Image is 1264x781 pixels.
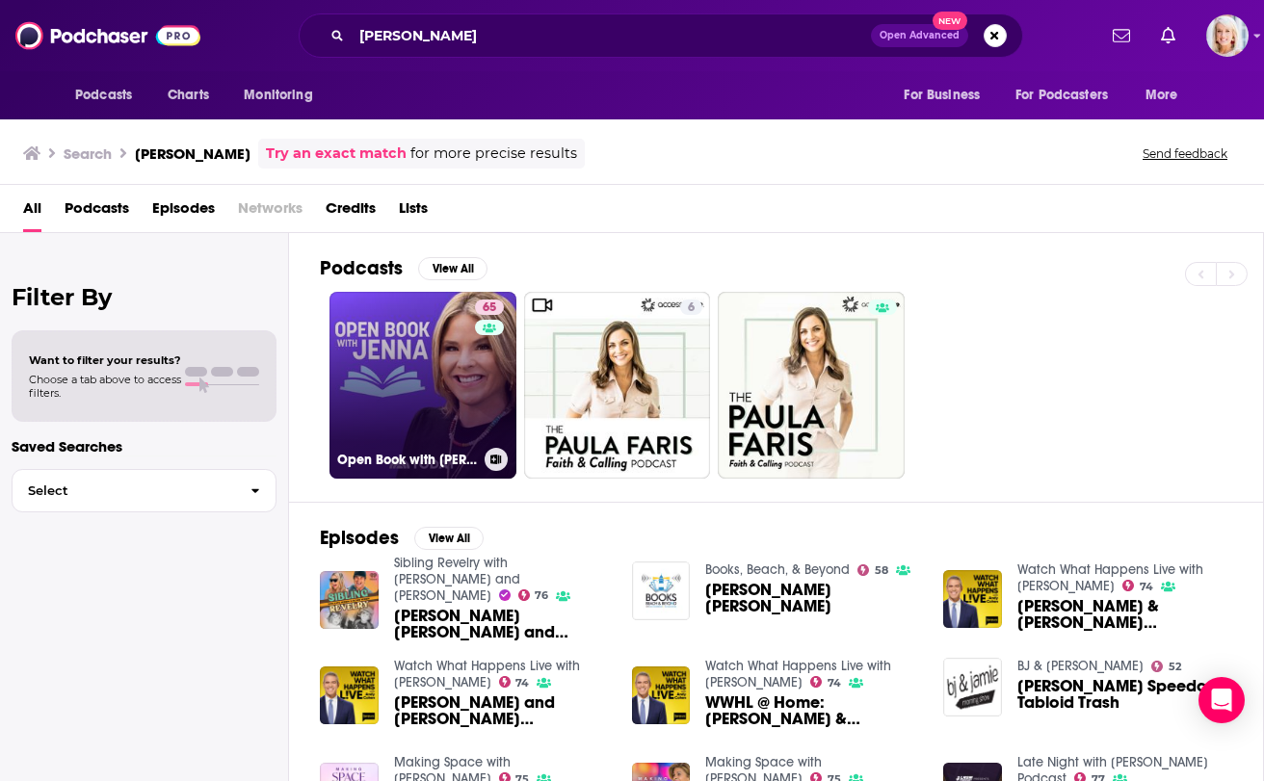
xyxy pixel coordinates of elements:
[705,561,850,578] a: Books, Beach, & Beyond
[875,566,888,575] span: 58
[75,82,132,109] span: Podcasts
[320,256,487,280] a: PodcastsView All
[394,694,609,727] a: Hoda Kotb and Jenna Bush Hager
[418,257,487,280] button: View All
[680,299,702,315] a: 6
[64,144,112,163] h3: Search
[518,589,549,601] a: 76
[943,570,1002,629] img: Hoda Kotb & Jenna Bush Hager
[1003,77,1136,114] button: open menu
[244,82,312,109] span: Monitoring
[320,256,403,280] h2: Podcasts
[299,13,1023,58] div: Search podcasts, credits, & more...
[705,694,920,727] a: WWHL @ Home: Paris Hilton & Jenna Bush Hager
[65,193,129,232] a: Podcasts
[12,437,276,456] p: Saved Searches
[135,144,250,163] h3: [PERSON_NAME]
[394,608,609,640] span: [PERSON_NAME] [PERSON_NAME] and [PERSON_NAME]
[535,591,548,600] span: 76
[230,77,337,114] button: open menu
[632,561,691,620] img: Jenna Bush Hager
[394,694,609,727] span: [PERSON_NAME] and [PERSON_NAME] [PERSON_NAME]
[1169,663,1181,671] span: 52
[1198,677,1245,723] div: Open Intercom Messenger
[904,82,980,109] span: For Business
[632,666,691,725] img: WWHL @ Home: Paris Hilton & Jenna Bush Hager
[1137,145,1233,162] button: Send feedback
[1145,82,1178,109] span: More
[320,666,379,725] img: Hoda Kotb and Jenna Bush Hager
[1105,19,1138,52] a: Show notifications dropdown
[828,679,841,688] span: 74
[705,582,920,614] a: Jenna Bush Hager
[29,353,181,367] span: Want to filter your results?
[152,193,215,232] a: Episodes
[1017,598,1232,631] a: Hoda Kotb & Jenna Bush Hager
[1140,583,1153,591] span: 74
[1015,82,1108,109] span: For Podcasters
[352,20,871,51] input: Search podcasts, credits, & more...
[155,77,221,114] a: Charts
[1206,14,1249,57] button: Show profile menu
[410,143,577,165] span: for more precise results
[705,694,920,727] span: WWHL @ Home: [PERSON_NAME] & [PERSON_NAME] [PERSON_NAME]
[1017,678,1232,711] a: Jenna Bush Speedos | Tabloid Trash
[515,679,529,688] span: 74
[238,193,303,232] span: Networks
[810,676,841,688] a: 74
[414,527,484,550] button: View All
[320,526,399,550] h2: Episodes
[1151,661,1181,672] a: 52
[880,31,960,40] span: Open Advanced
[1017,598,1232,631] span: [PERSON_NAME] & [PERSON_NAME] [PERSON_NAME]
[1122,580,1153,591] a: 74
[168,82,209,109] span: Charts
[329,292,516,479] a: 65Open Book with [PERSON_NAME]
[1206,14,1249,57] span: Logged in as ashtonrc
[1153,19,1183,52] a: Show notifications dropdown
[23,193,41,232] a: All
[871,24,968,47] button: Open AdvancedNew
[688,299,695,318] span: 6
[857,564,888,576] a: 58
[266,143,407,165] a: Try an exact match
[29,373,181,400] span: Choose a tab above to access filters.
[705,582,920,614] span: [PERSON_NAME] [PERSON_NAME]
[12,283,276,311] h2: Filter By
[1132,77,1202,114] button: open menu
[320,571,379,630] img: Jenna Bush Hager and Barbara Bush
[337,452,477,468] h3: Open Book with [PERSON_NAME]
[1017,658,1144,674] a: BJ & Jamie
[475,299,504,315] a: 65
[943,658,1002,716] img: Jenna Bush Speedos | Tabloid Trash
[1017,561,1203,594] a: Watch What Happens Live with Andy Cohen
[394,555,520,604] a: Sibling Revelry with Kate Hudson and Oliver Hudson
[320,526,484,550] a: EpisodesView All
[524,292,711,479] a: 6
[499,676,530,688] a: 74
[933,12,967,30] span: New
[62,77,157,114] button: open menu
[483,299,496,318] span: 65
[1206,14,1249,57] img: User Profile
[13,484,235,497] span: Select
[15,17,200,54] img: Podchaser - Follow, Share and Rate Podcasts
[12,469,276,512] button: Select
[394,658,580,690] a: Watch What Happens Live with Andy Cohen
[705,658,891,690] a: Watch What Happens Live with Andy Cohen
[394,608,609,640] a: Jenna Bush Hager and Barbara Bush
[326,193,376,232] a: Credits
[399,193,428,232] a: Lists
[890,77,1004,114] button: open menu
